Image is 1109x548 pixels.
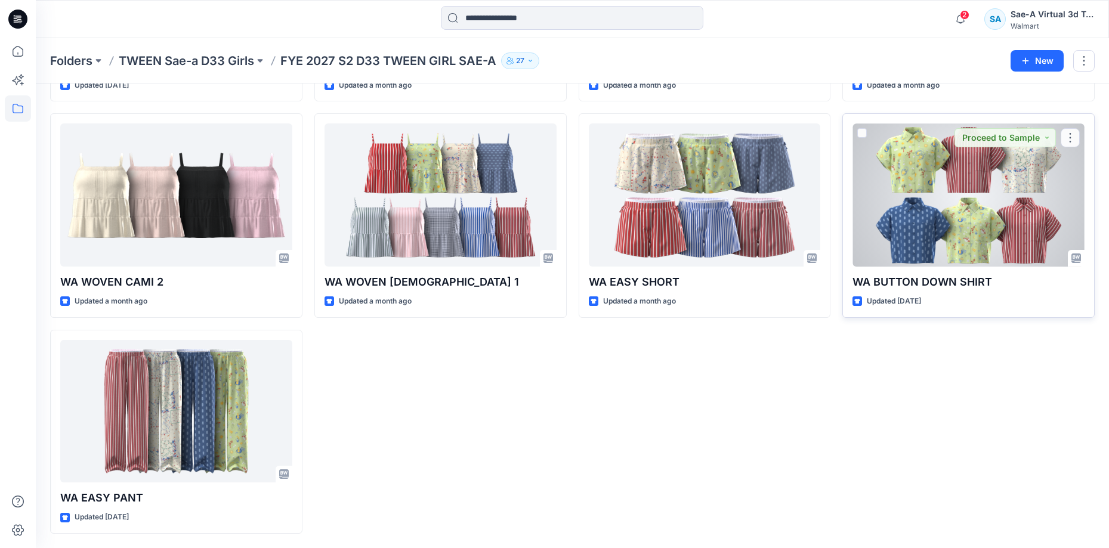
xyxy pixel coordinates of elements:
[339,79,412,92] p: Updated a month ago
[960,10,969,20] span: 2
[75,79,129,92] p: Updated [DATE]
[516,54,524,67] p: 27
[280,52,496,69] p: FYE 2027 S2 D33 TWEEN GIRL SAE-A
[325,123,557,267] a: WA WOVEN CAMI 1
[60,274,292,290] p: WA WOVEN CAMI 2
[852,274,1085,290] p: WA BUTTON DOWN SHIRT
[1011,7,1094,21] div: Sae-A Virtual 3d Team
[60,490,292,506] p: WA EASY PANT
[60,340,292,483] a: WA EASY PANT
[119,52,254,69] a: TWEEN Sae-a D33 Girls
[75,295,147,308] p: Updated a month ago
[852,123,1085,267] a: WA BUTTON DOWN SHIRT
[339,295,412,308] p: Updated a month ago
[50,52,92,69] a: Folders
[325,274,557,290] p: WA WOVEN [DEMOGRAPHIC_DATA] 1
[501,52,539,69] button: 27
[984,8,1006,30] div: SA
[867,295,921,308] p: Updated [DATE]
[589,123,821,267] a: WA EASY SHORT
[1011,21,1094,30] div: Walmart
[60,123,292,267] a: WA WOVEN CAMI 2
[589,274,821,290] p: WA EASY SHORT
[1011,50,1064,72] button: New
[75,511,129,524] p: Updated [DATE]
[603,79,676,92] p: Updated a month ago
[603,295,676,308] p: Updated a month ago
[867,79,940,92] p: Updated a month ago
